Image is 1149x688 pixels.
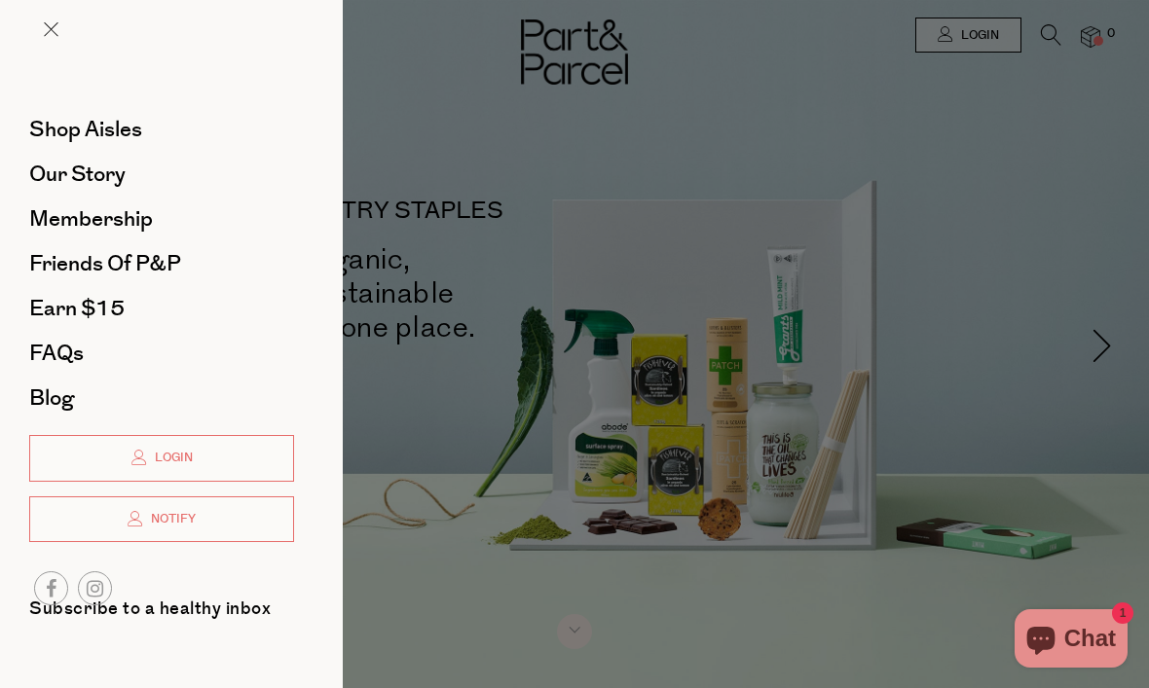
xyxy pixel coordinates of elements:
[29,382,74,414] span: Blog
[29,248,181,279] span: Friends of P&P
[29,203,153,235] span: Membership
[29,208,294,230] a: Membership
[29,119,294,140] a: Shop Aisles
[29,159,126,190] span: Our Story
[29,293,125,324] span: Earn $15
[29,600,271,625] label: Subscribe to a healthy inbox
[29,163,294,185] a: Our Story
[146,511,196,527] span: Notify
[29,343,294,364] a: FAQs
[29,496,294,543] a: Notify
[150,450,193,466] span: Login
[1009,609,1133,672] inbox-online-store-chat: Shopify online store chat
[29,298,294,319] a: Earn $15
[29,435,294,482] a: Login
[29,387,294,409] a: Blog
[29,253,294,274] a: Friends of P&P
[29,114,142,145] span: Shop Aisles
[29,338,84,369] span: FAQs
